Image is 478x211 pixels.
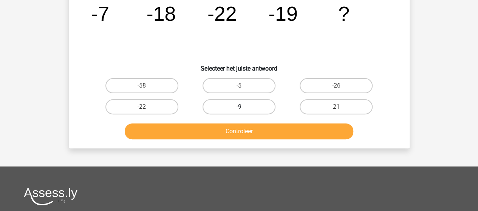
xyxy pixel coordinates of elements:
label: -22 [105,99,178,114]
tspan: -7 [91,2,109,25]
img: Assessly logo [24,188,77,205]
label: -9 [203,99,275,114]
label: 21 [300,99,373,114]
label: -58 [105,78,178,93]
h6: Selecteer het juiste antwoord [81,59,398,72]
label: -5 [203,78,275,93]
tspan: ? [338,2,350,25]
label: -26 [300,78,373,93]
tspan: -22 [207,2,237,25]
button: Controleer [125,123,353,139]
tspan: -18 [146,2,176,25]
tspan: -19 [268,2,298,25]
